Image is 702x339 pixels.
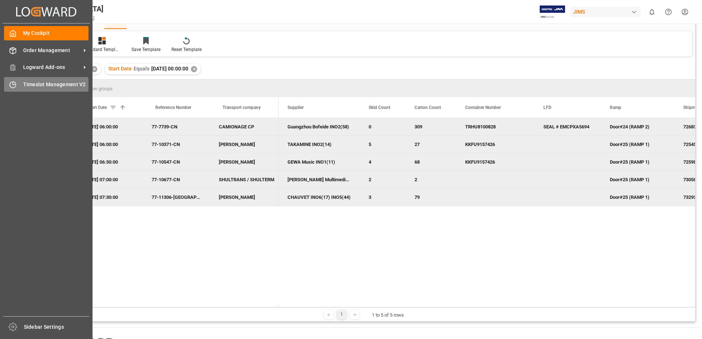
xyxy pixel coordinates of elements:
span: LFD [543,105,551,110]
div: [PERSON_NAME] [219,189,270,206]
div: SHULTRANS / SHULTERM [219,171,270,188]
span: Order Management [23,47,81,54]
div: Press SPACE to deselect this row. [31,189,279,206]
div: Press SPACE to deselect this row. [31,153,279,171]
span: Start Date [88,105,107,110]
span: Reference Number [155,105,191,110]
button: Help Center [660,4,677,20]
div: 1 to 5 of 5 rows [372,311,404,319]
button: show 0 new notifications [644,4,660,20]
div: 77-10677-CN [143,171,210,188]
div: 79 [406,189,456,206]
div: 1 [337,310,346,319]
div: 77-11306-[GEOGRAPHIC_DATA] [143,189,210,206]
div: KKFU9157426 [456,153,517,171]
div: 68 [406,153,456,171]
div: Door#25 (RAMP 1) [610,171,666,188]
span: Supplier [287,105,304,110]
img: Exertis%20JAM%20-%20Email%20Logo.jpg_1722504956.jpg [540,6,565,18]
span: [DATE] 00:00:00 [151,66,188,72]
span: Carton Count [415,105,441,110]
a: My Cockpit [4,26,88,40]
div: 2 [360,171,406,188]
div: ✕ [91,66,97,72]
div: Door#25 (RAMP 1) [610,154,666,171]
div: TAKAMINE INO2(14) [279,136,360,153]
span: Equals [134,66,149,72]
div: SEAL # EMCPXA5694 [535,118,601,135]
div: [PERSON_NAME] [219,136,270,153]
div: Standard Templates [84,46,120,53]
div: ✕ [191,66,197,72]
div: 77-7739-CN [143,118,210,135]
div: CAMIONAGE CP [219,119,270,135]
div: [DATE] 07:30:00 [75,189,143,206]
span: Sidebar Settings [24,323,90,331]
div: Reset Template [171,46,202,53]
span: My Cockpit [23,29,89,37]
div: 77-10547-CN [143,153,210,171]
div: 309 [406,118,456,135]
button: JIMS [570,5,644,19]
div: Door#25 (RAMP 1) [610,189,666,206]
span: Transport company [222,105,261,110]
div: 27 [406,136,456,153]
div: 4 [360,153,406,171]
div: [DATE] 06:00:00 [75,136,143,153]
div: Press SPACE to deselect this row. [31,171,279,189]
div: 2 [406,171,456,188]
div: GEWA Music INO1(11) [279,153,360,171]
div: 0 [360,118,406,135]
div: KKFU9157426 [456,136,517,153]
span: Timeslot Management V2 [23,81,89,88]
div: Press SPACE to deselect this row. [31,136,279,153]
span: Ramp [610,105,621,110]
span: Start Date [108,66,132,72]
div: CHAUVET INO6(17) INO5(44) [279,189,360,206]
div: Press SPACE to deselect this row. [31,118,279,136]
div: 5 [360,136,406,153]
div: 77-10371-CN [143,136,210,153]
div: Door#25 (RAMP 1) [610,136,666,153]
div: TRHU8100828 [456,118,517,135]
div: [PERSON_NAME] Multimedia INO4(2) [279,171,360,188]
div: JIMS [570,7,641,17]
div: Door#24 (RAMP 2) [610,119,666,135]
div: Save Template [131,46,160,53]
div: [DATE] 06:00:00 [75,118,143,135]
span: Logward Add-ons [23,63,81,71]
div: Guangzhou Bofeide INO2(58) [279,118,360,135]
div: [DATE] 07:00:00 [75,171,143,188]
span: Skid Count [369,105,390,110]
a: Timeslot Management V2 [4,77,88,91]
div: 3 [360,189,406,206]
div: [PERSON_NAME] [219,154,270,171]
span: Container Number [465,105,501,110]
div: [DATE] 06:30:00 [75,153,143,171]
